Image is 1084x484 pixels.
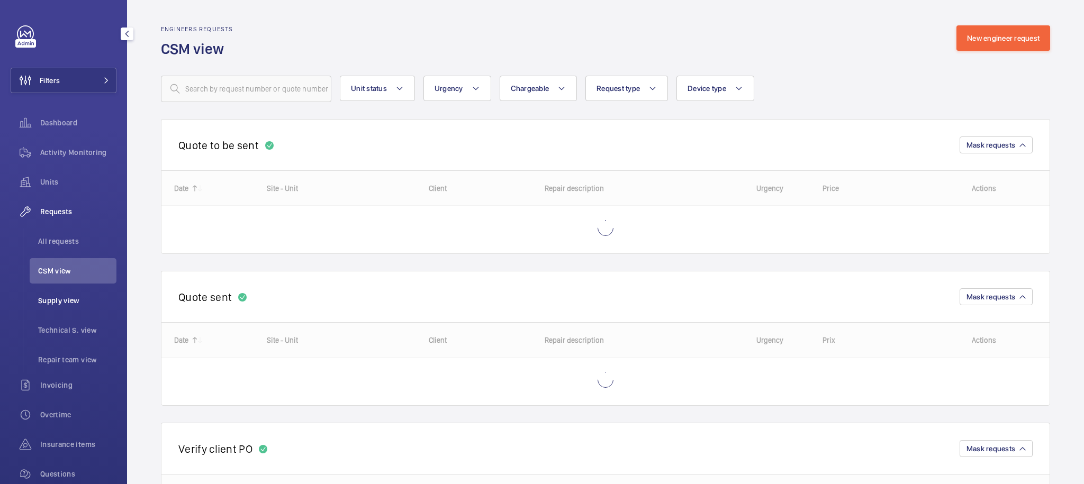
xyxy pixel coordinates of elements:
h1: CSM view [161,39,233,59]
span: Overtime [40,409,116,420]
span: Filters [40,75,60,86]
span: Insurance items [40,439,116,450]
span: Invoicing [40,380,116,390]
span: Technical S. view [38,325,116,335]
button: Filters [11,68,116,93]
button: New engineer request [956,25,1050,51]
button: Urgency [423,76,491,101]
span: CSM view [38,266,116,276]
h2: Quote sent [178,290,232,304]
span: Device type [688,84,726,93]
span: Unit status [351,84,387,93]
span: All requests [38,236,116,246]
h2: Engineers requests [161,25,233,33]
span: Mask requests [966,444,1015,453]
input: Search by request number or quote number [161,76,331,102]
button: Mask requests [960,288,1033,305]
button: Chargeable [500,76,577,101]
span: Mask requests [966,293,1015,301]
span: Questions [40,469,116,479]
span: Urgency [435,84,463,93]
button: Request type [585,76,668,101]
h2: Verify client PO [178,442,252,455]
span: Chargeable [511,84,549,93]
span: Dashboard [40,117,116,128]
span: Units [40,177,116,187]
button: Unit status [340,76,415,101]
span: Activity Monitoring [40,147,116,158]
button: Device type [676,76,754,101]
h2: Quote to be sent [178,139,259,152]
span: Requests [40,206,116,217]
button: Mask requests [960,440,1033,457]
span: Request type [597,84,640,93]
span: Supply view [38,295,116,306]
span: Repair team view [38,354,116,365]
span: Mask requests [966,141,1015,149]
button: Mask requests [960,136,1033,153]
